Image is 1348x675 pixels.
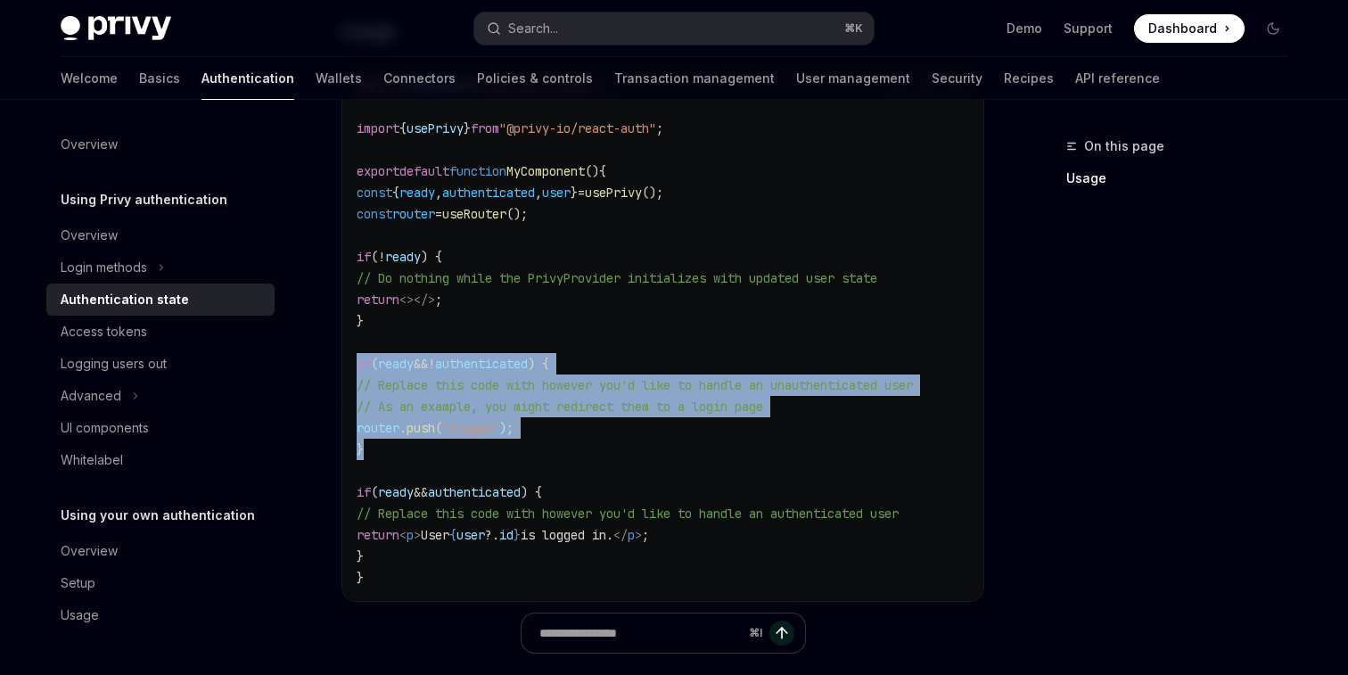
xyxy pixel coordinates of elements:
[442,206,506,222] span: useRouter
[932,57,982,100] a: Security
[442,420,499,436] span: "/login"
[414,484,428,500] span: &&
[371,484,378,500] span: (
[357,185,392,201] span: const
[61,417,149,439] div: UI components
[614,57,775,100] a: Transaction management
[357,506,899,522] span: // Replace this code with however you'd like to handle an authenticated user
[61,189,227,210] h5: Using Privy authentication
[442,185,535,201] span: authenticated
[471,120,499,136] span: from
[506,163,585,179] span: MyComponent
[642,527,649,543] span: ;
[357,441,364,457] span: }
[528,356,549,372] span: ) {
[435,420,442,436] span: (
[61,449,123,471] div: Whitelabel
[357,270,877,286] span: // Do nothing while the PrivyProvider initializes with updated user state
[61,289,189,310] div: Authentication state
[61,16,171,41] img: dark logo
[357,420,399,436] span: router
[385,249,421,265] span: ready
[61,225,118,246] div: Overview
[61,540,118,562] div: Overview
[61,572,95,594] div: Setup
[474,12,874,45] button: Open search
[46,444,275,476] a: Whitelabel
[435,206,442,222] span: =
[421,249,442,265] span: ) {
[399,292,435,308] span: <></>
[585,185,642,201] span: usePrivy
[46,412,275,444] a: UI components
[421,527,449,543] span: User
[435,185,442,201] span: ,
[435,356,528,372] span: authenticated
[407,120,464,136] span: usePrivy
[371,356,378,372] span: (
[407,527,414,543] span: p
[357,206,392,222] span: const
[357,249,371,265] span: if
[414,356,428,372] span: &&
[357,163,399,179] span: export
[392,206,435,222] span: router
[378,484,414,500] span: ready
[599,163,606,179] span: {
[378,356,414,372] span: ready
[378,249,385,265] span: !
[796,57,910,100] a: User management
[316,57,362,100] a: Wallets
[139,57,180,100] a: Basics
[628,527,635,543] span: p
[1007,20,1042,37] a: Demo
[383,57,456,100] a: Connectors
[578,185,585,201] span: =
[46,599,275,631] a: Usage
[399,527,407,543] span: <
[456,527,485,543] span: user
[46,284,275,316] a: Authentication state
[399,163,449,179] span: default
[642,185,663,201] span: ();
[1064,20,1113,37] a: Support
[1084,136,1164,157] span: On this page
[399,185,435,201] span: ready
[499,120,656,136] span: "@privy-io/react-auth"
[61,505,255,526] h5: Using your own authentication
[46,219,275,251] a: Overview
[46,348,275,380] a: Logging users out
[428,356,435,372] span: !
[46,251,275,284] button: Toggle Login methods section
[371,249,378,265] span: (
[571,185,578,201] span: }
[357,570,364,586] span: }
[769,621,794,646] button: Send message
[392,185,399,201] span: {
[485,527,499,543] span: ?.
[61,57,118,100] a: Welcome
[357,356,371,372] span: if
[1066,164,1302,193] a: Usage
[508,18,558,39] div: Search...
[449,527,456,543] span: {
[1075,57,1160,100] a: API reference
[61,353,167,375] div: Logging users out
[357,484,371,500] span: if
[635,527,642,543] span: >
[1148,20,1217,37] span: Dashboard
[407,420,435,436] span: push
[428,484,521,500] span: authenticated
[357,313,364,329] span: }
[1134,14,1245,43] a: Dashboard
[539,613,742,653] input: Ask a question...
[61,321,147,342] div: Access tokens
[357,527,399,543] span: return
[399,120,407,136] span: {
[61,257,147,278] div: Login methods
[61,605,99,626] div: Usage
[514,527,521,543] span: }
[399,420,407,436] span: .
[521,527,613,543] span: is logged in.
[521,484,542,500] span: ) {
